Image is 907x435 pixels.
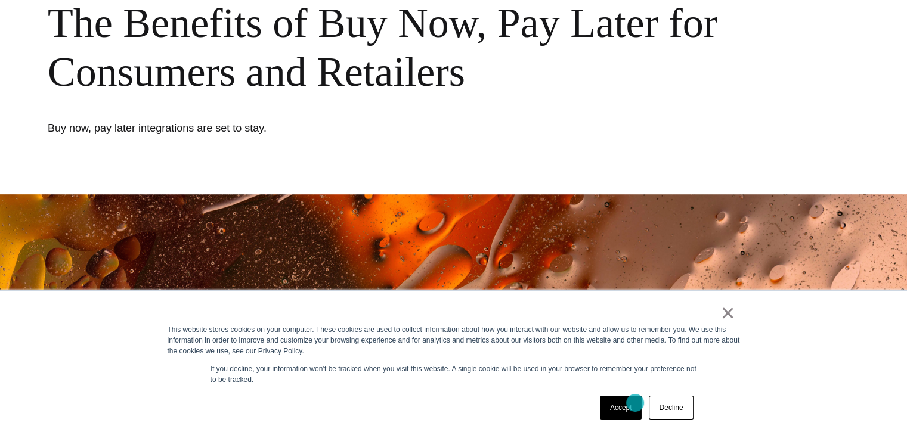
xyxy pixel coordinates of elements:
[211,363,697,385] p: If you decline, your information won’t be tracked when you visit this website. A single cookie wi...
[721,307,735,318] a: ×
[600,396,642,420] a: Accept
[168,324,740,356] div: This website stores cookies on your computer. These cookies are used to collect information about...
[48,120,405,136] h1: Buy now, pay later integrations are set to stay.
[649,396,693,420] a: Decline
